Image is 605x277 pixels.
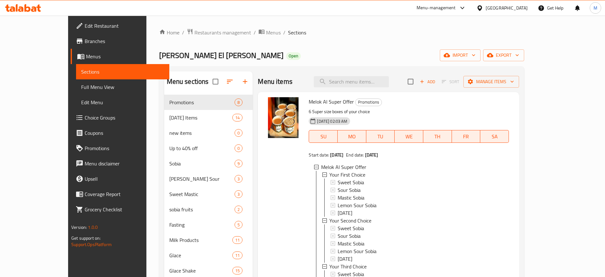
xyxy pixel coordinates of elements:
a: Branches [71,33,169,49]
a: Promotions [71,141,169,156]
a: Grocery Checklist [71,202,169,217]
button: SU [309,130,338,143]
span: MO [340,132,364,141]
span: WE [397,132,421,141]
span: Glace [169,251,233,259]
span: Grocery Checklist [85,206,164,213]
span: Lemon Sour Sobia [338,247,376,255]
span: Start date: [309,151,329,159]
b: [DATE] [330,151,343,159]
a: Menus [258,28,281,37]
span: Promotions [355,98,382,106]
span: SA [483,132,506,141]
div: Up to 40% off [169,144,235,152]
span: Menu disclaimer [85,160,164,167]
span: Add item [417,77,438,87]
div: Up to 40% off0 [164,141,253,156]
b: [DATE] [365,151,378,159]
div: [DATE] Items14 [164,110,253,125]
span: Edit Menu [81,98,164,106]
span: Add [419,78,436,85]
a: Home [159,29,179,36]
span: Sweet Mastic [169,190,235,198]
span: 2 [235,207,242,213]
span: Sections [81,68,164,76]
span: Glace Shake [169,267,233,274]
a: Restaurants management [187,28,251,37]
span: Milk Products [169,236,233,244]
img: Melok Al Super Offer [263,97,304,138]
span: Choice Groups [85,114,164,121]
div: Limon Sour [169,175,235,183]
button: TH [423,130,452,143]
span: Version: [71,223,87,231]
span: [DATE] [338,209,352,217]
div: items [235,221,243,229]
a: Choice Groups [71,110,169,125]
h2: Menu items [258,77,292,86]
li: / [254,29,256,36]
a: Sections [76,64,169,79]
span: TU [369,132,392,141]
p: 6 Super size boxes of your choice [309,108,509,116]
div: Milk Products11 [164,232,253,248]
a: Coupons [71,125,169,141]
span: Mastic Sobia [338,240,364,247]
span: 3 [235,176,242,182]
span: [DATE] [338,255,352,263]
span: Sections [288,29,306,36]
div: [GEOGRAPHIC_DATA] [486,4,528,11]
div: items [232,251,243,259]
span: End date: [346,151,364,159]
span: Branches [85,37,164,45]
button: FR [452,130,481,143]
div: new items [169,129,235,137]
span: Get support on: [71,234,101,242]
span: export [488,51,519,59]
span: Restaurants management [194,29,251,36]
div: items [235,190,243,198]
span: Melok Al Super Offer [321,163,366,171]
div: items [235,98,243,106]
span: Menus [266,29,281,36]
div: Sweet Mastic3 [164,186,253,202]
span: Your First Choice [329,171,365,179]
a: Coverage Report [71,186,169,202]
div: Promotions [169,98,235,106]
span: Select section first [438,77,463,87]
button: Manage items [463,76,519,88]
span: Sweet Sobia [338,179,364,186]
span: 15 [233,268,242,274]
span: Coverage Report [85,190,164,198]
span: 9 [235,161,242,167]
span: 1.0.0 [88,223,98,231]
div: sobia fruits2 [164,202,253,217]
span: Select section [404,75,417,88]
span: Mastic Sobia [338,194,364,201]
div: Open [286,52,301,60]
span: Sobia [169,160,235,167]
nav: breadcrumb [159,28,524,37]
span: Manage items [468,78,514,86]
div: items [232,114,243,121]
div: [PERSON_NAME] Sour3 [164,171,253,186]
span: 8 [235,99,242,106]
div: sobia fruits [169,206,235,213]
span: Your Third Choice [329,263,367,270]
div: Ramadan Items [169,114,233,121]
span: import [445,51,475,59]
div: Fasting [169,221,235,229]
div: items [235,160,243,167]
button: MO [338,130,366,143]
div: items [235,144,243,152]
div: Promotions [355,98,382,106]
span: Sweet Sobia [338,224,364,232]
div: new items0 [164,125,253,141]
button: import [440,49,481,61]
span: Full Menu View [81,83,164,91]
span: 5 [235,222,242,228]
span: 0 [235,130,242,136]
